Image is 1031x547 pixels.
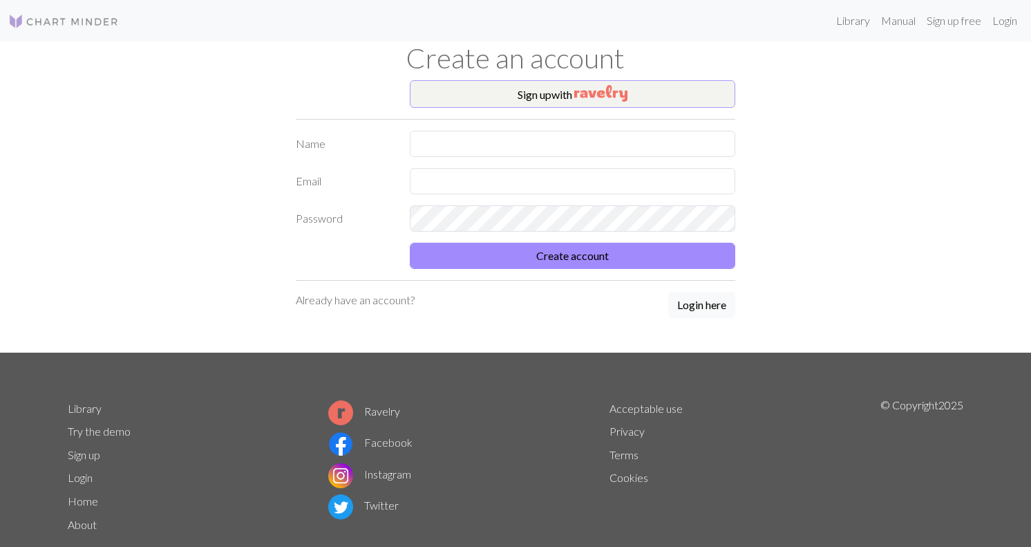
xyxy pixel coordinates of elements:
[287,168,401,194] label: Email
[68,425,131,438] a: Try the demo
[609,425,645,438] a: Privacy
[328,467,411,481] a: Instagram
[68,494,98,508] a: Home
[328,494,353,519] img: Twitter logo
[921,7,987,35] a: Sign up free
[609,471,648,484] a: Cookies
[328,400,353,425] img: Ravelry logo
[59,41,972,75] h1: Create an account
[287,205,401,232] label: Password
[410,243,735,269] button: Create account
[410,80,735,108] button: Sign upwith
[609,448,639,461] a: Terms
[68,518,97,531] a: About
[328,405,400,418] a: Ravelry
[296,292,415,308] p: Already have an account?
[328,499,399,512] a: Twitter
[328,432,353,456] img: Facebook logo
[987,7,1023,35] a: Login
[68,471,93,484] a: Login
[574,85,627,102] img: Ravelry
[609,402,683,415] a: Acceptable use
[328,436,413,449] a: Facebook
[880,397,963,537] p: © Copyright 2025
[68,448,100,461] a: Sign up
[876,7,921,35] a: Manual
[8,13,119,30] img: Logo
[287,131,401,157] label: Name
[328,463,353,488] img: Instagram logo
[831,7,876,35] a: Library
[668,292,735,319] a: Login here
[668,292,735,318] button: Login here
[68,402,102,415] a: Library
